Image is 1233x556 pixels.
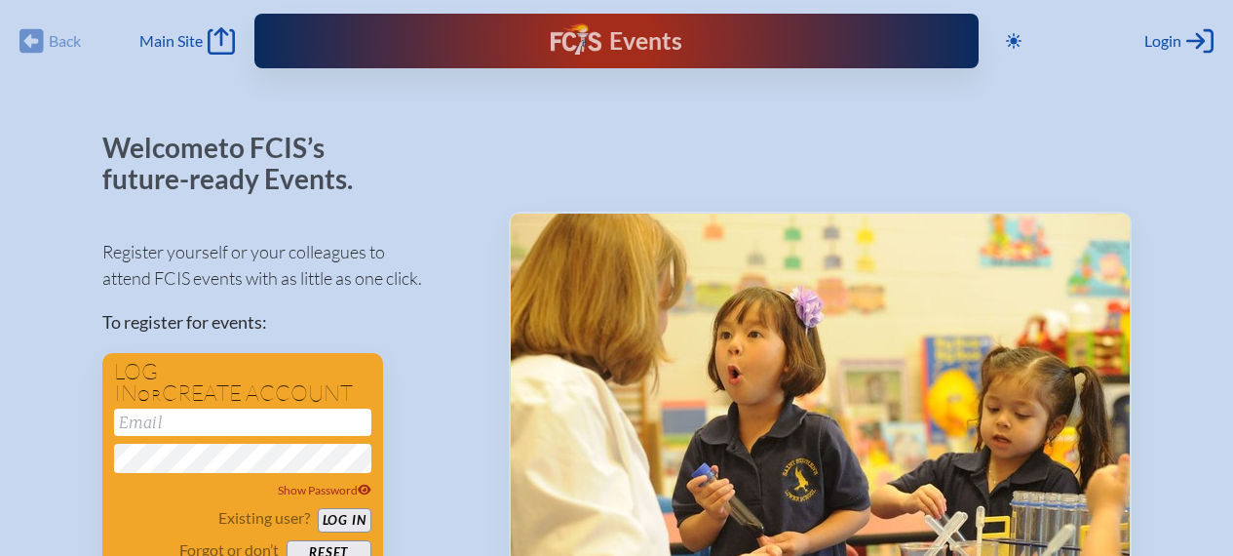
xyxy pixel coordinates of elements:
[278,483,371,497] span: Show Password
[102,239,478,292] p: Register yourself or your colleagues to attend FCIS events with as little as one click.
[102,133,375,194] p: Welcome to FCIS’s future-ready Events.
[218,508,310,528] p: Existing user?
[102,309,478,336] p: To register for events:
[1144,31,1181,51] span: Login
[114,409,371,436] input: Email
[467,23,767,59] div: FCIS Events — Future ready
[114,361,371,405] h1: Log in create account
[318,508,371,533] button: Log in
[139,31,203,51] span: Main Site
[139,27,235,55] a: Main Site
[137,385,162,405] span: or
